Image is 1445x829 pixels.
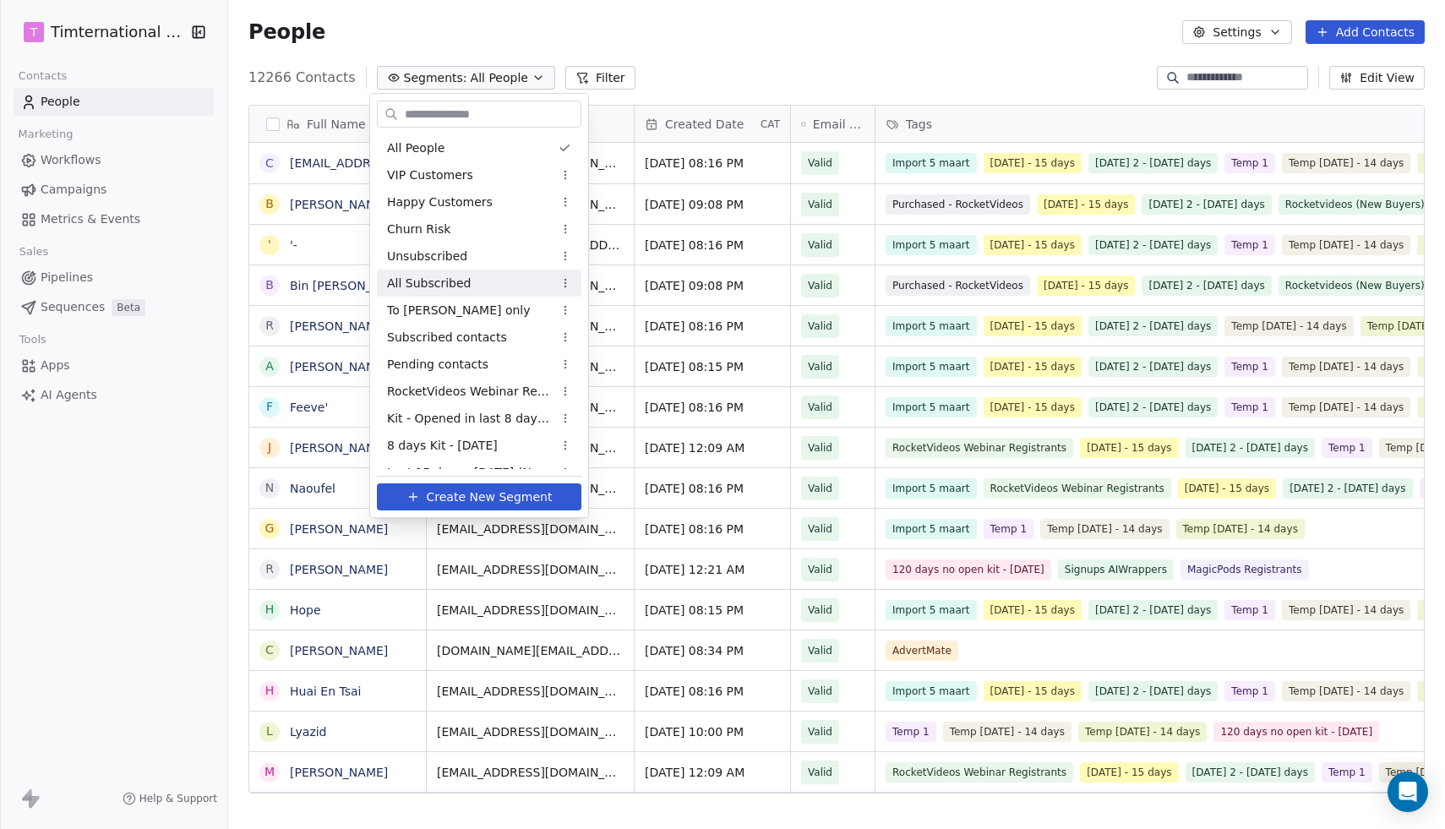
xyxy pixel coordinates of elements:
[387,166,473,184] span: VIP Customers
[387,356,488,374] span: Pending contacts
[387,248,467,265] span: Unsubscribed
[387,275,471,292] span: All Subscribed
[387,383,553,401] span: RocketVideos Webinar Registrants
[387,194,493,211] span: Happy Customers
[427,488,553,506] span: Create New Segment
[387,410,553,428] span: Kit - Opened in last 8 days - [DATE]
[387,221,450,238] span: Churn Risk
[387,437,498,455] span: 8 days Kit - [DATE]
[387,302,531,319] span: To [PERSON_NAME] only
[377,483,581,510] button: Create New Segment
[387,139,444,157] span: All People
[387,464,553,482] span: Last 15 days - [DATE] (No new RocketVideo Buyers)
[387,329,507,346] span: Subscribed contacts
